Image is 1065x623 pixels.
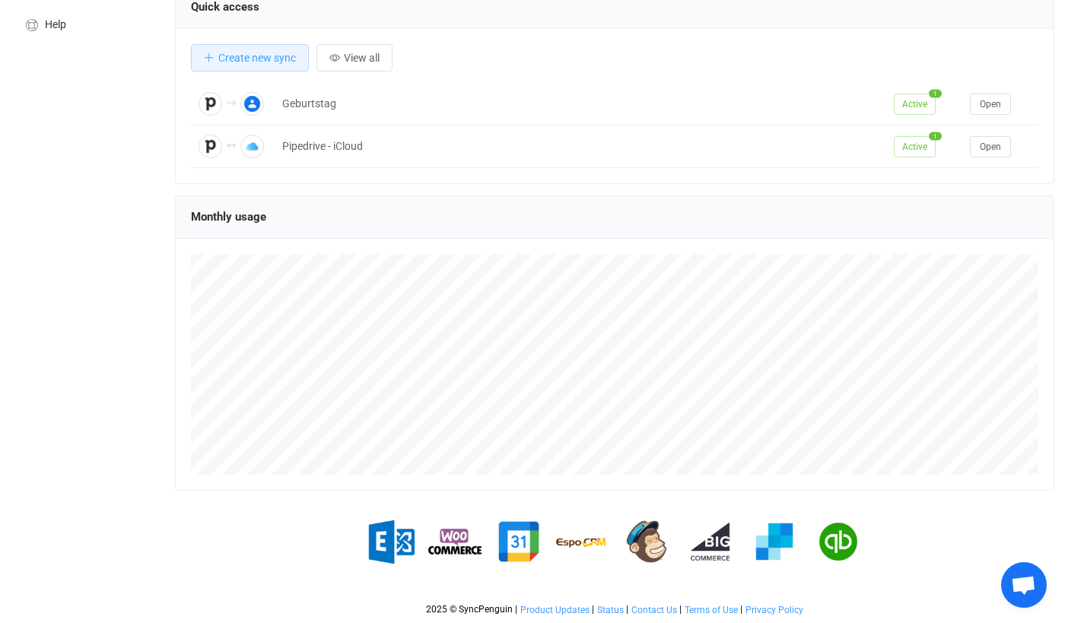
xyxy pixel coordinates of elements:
a: Open [970,97,1011,110]
img: Pipedrive Contacts [199,92,222,116]
img: sendgrid.png [748,515,801,568]
img: exchange.png [364,515,418,568]
a: Terms of Use [684,605,739,615]
a: Open [970,140,1011,152]
img: woo-commerce.png [428,515,482,568]
span: View all [344,52,380,64]
a: Product Updates [520,605,590,615]
span: | [515,604,517,615]
span: Create new sync [218,52,296,64]
span: 1 [929,89,942,97]
span: Product Updates [520,605,590,615]
a: Contact Us [631,605,678,615]
img: quickbooks.png [812,515,865,568]
img: espo-crm.png [556,515,609,568]
button: View all [316,44,393,72]
span: | [679,604,682,615]
span: | [740,604,742,615]
a: Privacy Policy [745,605,804,615]
img: mailchimp.png [620,515,673,568]
img: google.png [492,515,545,568]
div: Geburtstag [275,95,886,113]
a: Status [596,605,625,615]
button: Open [970,94,1011,115]
span: Active [894,136,936,157]
span: | [626,604,628,615]
span: Privacy Policy [745,605,803,615]
img: Pipedrive Contacts [199,135,222,158]
span: Open [980,99,1001,110]
img: Google Contacts [240,92,264,116]
button: Open [970,136,1011,157]
img: Apple iCloud Contacts [240,135,264,158]
span: Monthly usage [191,210,266,224]
span: 1 [929,132,942,140]
img: big-commerce.png [684,515,737,568]
button: Create new sync [191,44,309,72]
span: 2025 © SyncPenguin [426,604,513,615]
span: Status [597,605,624,615]
a: Help [8,2,160,45]
span: Open [980,141,1001,152]
span: Active [894,94,936,115]
div: Pipedrive - iCloud [275,138,886,155]
span: | [592,604,594,615]
span: Help [45,19,66,31]
span: Contact Us [631,605,677,615]
a: Open chat [1001,562,1047,608]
